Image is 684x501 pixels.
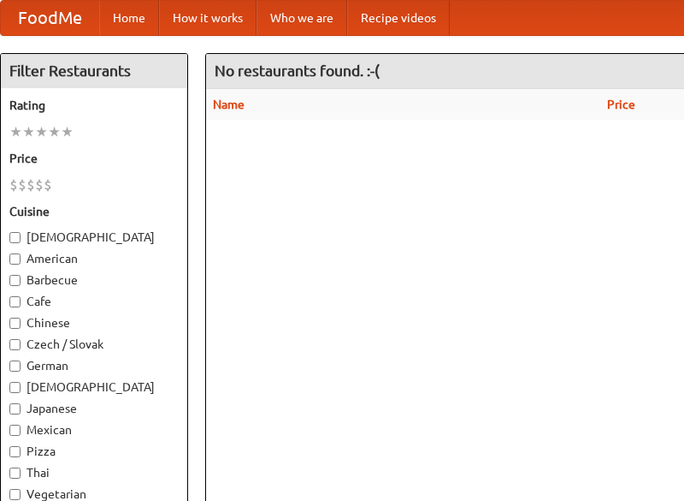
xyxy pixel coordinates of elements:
li: ★ [35,122,48,141]
h5: Cuisine [9,203,179,220]
label: Japanese [9,400,179,417]
h4: Filter Restaurants [1,54,187,88]
input: [DEMOGRAPHIC_DATA] [9,382,21,393]
input: Chinese [9,318,21,329]
label: Barbecue [9,271,179,289]
h5: Rating [9,97,179,114]
input: [DEMOGRAPHIC_DATA] [9,232,21,243]
label: Czech / Slovak [9,336,179,353]
input: Cafe [9,296,21,307]
a: Price [607,98,635,111]
label: Thai [9,464,179,481]
li: ★ [22,122,35,141]
label: German [9,357,179,374]
input: American [9,253,21,265]
a: Home [99,1,159,35]
input: Vegetarian [9,489,21,500]
input: Pizza [9,446,21,457]
li: $ [35,176,44,194]
a: How it works [159,1,256,35]
a: Name [213,98,245,111]
h5: Price [9,150,179,167]
a: FoodMe [1,1,99,35]
label: Cafe [9,293,179,310]
ng-pluralize: No restaurants found. :-( [215,63,380,79]
a: Recipe videos [347,1,450,35]
a: Who we are [256,1,347,35]
label: Mexican [9,421,179,438]
input: Czech / Slovak [9,339,21,350]
input: German [9,361,21,372]
input: Barbecue [9,275,21,286]
label: American [9,250,179,267]
li: ★ [9,122,22,141]
label: [DEMOGRAPHIC_DATA] [9,379,179,396]
li: $ [44,176,52,194]
li: $ [27,176,35,194]
label: [DEMOGRAPHIC_DATA] [9,229,179,246]
input: Mexican [9,425,21,436]
li: ★ [48,122,61,141]
li: ★ [61,122,74,141]
input: Thai [9,468,21,479]
input: Japanese [9,403,21,415]
li: $ [18,176,27,194]
li: $ [9,176,18,194]
label: Chinese [9,314,179,331]
label: Pizza [9,443,179,460]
